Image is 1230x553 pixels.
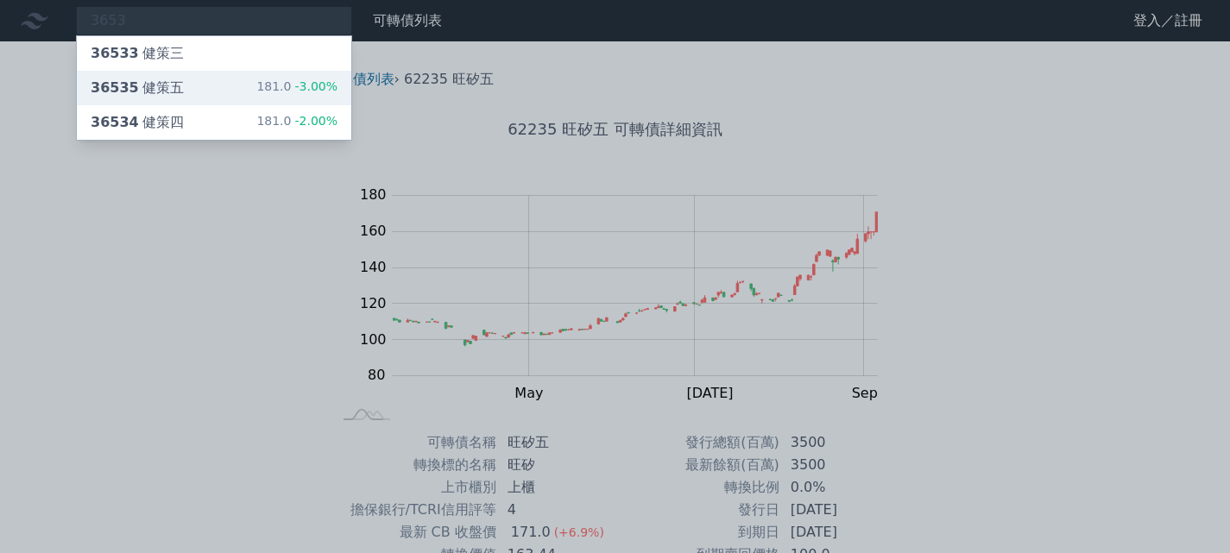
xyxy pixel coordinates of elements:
[91,112,184,133] div: 健策四
[91,45,139,61] span: 36533
[291,114,337,128] span: -2.00%
[77,105,351,140] a: 36534健策四 181.0-2.00%
[77,71,351,105] a: 36535健策五 181.0-3.00%
[291,79,337,93] span: -3.00%
[91,43,184,64] div: 健策三
[91,78,184,98] div: 健策五
[91,114,139,130] span: 36534
[256,112,337,133] div: 181.0
[256,78,337,98] div: 181.0
[91,79,139,96] span: 36535
[77,36,351,71] a: 36533健策三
